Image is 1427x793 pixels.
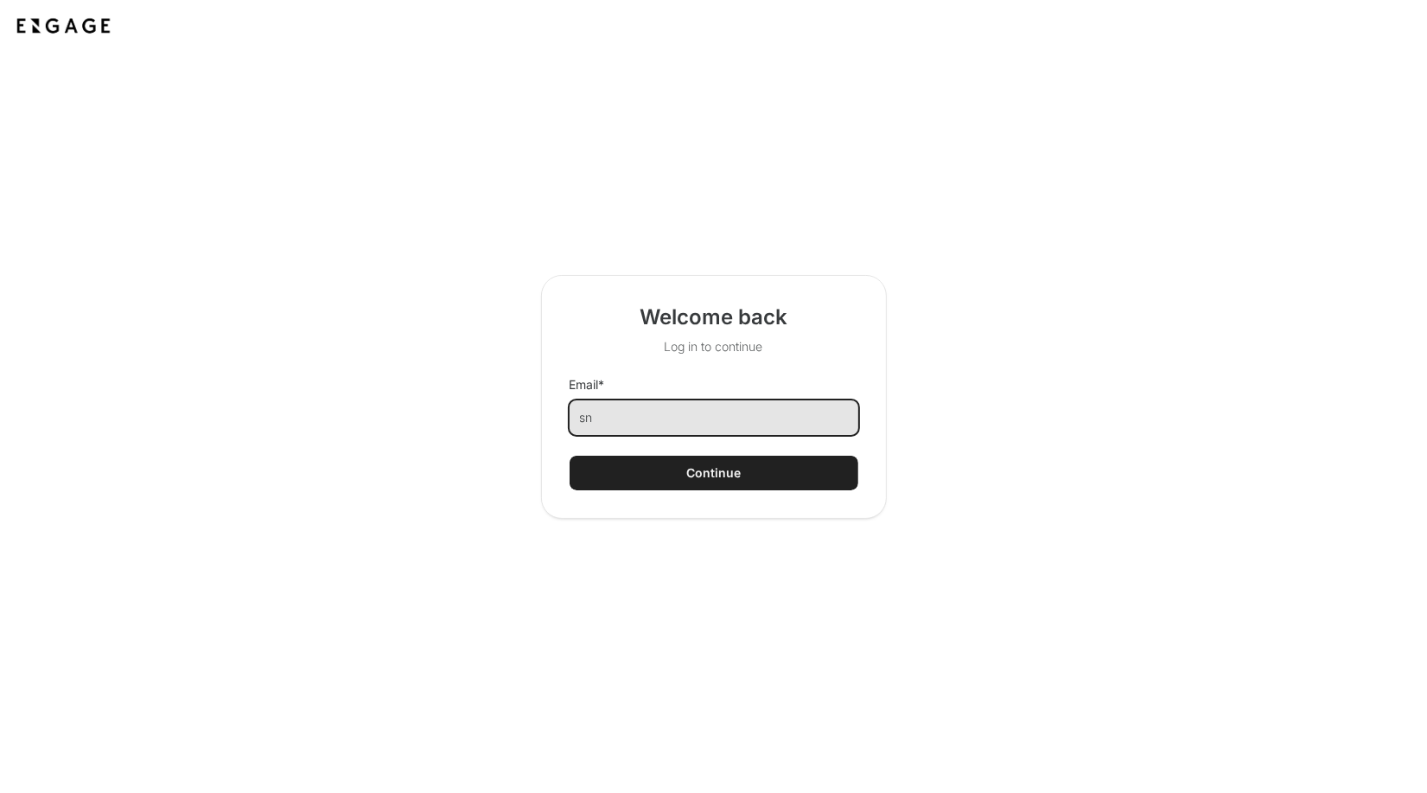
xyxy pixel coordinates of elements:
img: Application logo [14,14,113,38]
input: Enter your email [570,400,858,435]
button: Continue [570,456,858,490]
div: Continue [686,464,741,482]
p: Log in to continue [640,338,787,355]
h2: Welcome back [640,304,787,331]
span: required [599,377,605,392]
label: Email [570,376,605,393]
